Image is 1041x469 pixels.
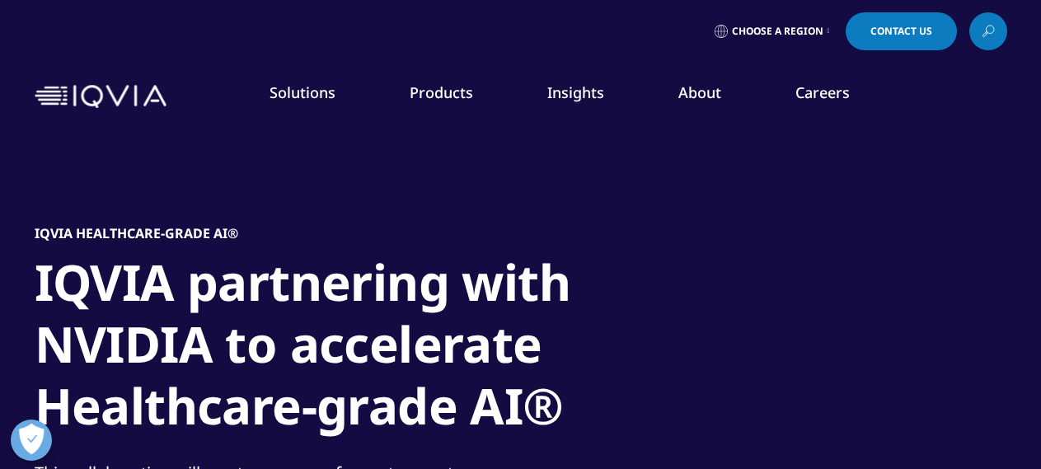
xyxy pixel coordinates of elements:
[547,82,604,102] a: Insights
[35,225,238,242] h5: IQVIA Healthcare-grade AI®
[732,25,823,38] span: Choose a Region
[35,251,653,447] h1: IQVIA partnering with NVIDIA to accelerate Healthcare-grade AI®
[870,26,932,36] span: Contact Us
[410,82,473,102] a: Products
[678,82,721,102] a: About
[270,82,335,102] a: Solutions
[846,12,957,50] a: Contact Us
[35,85,166,109] img: IQVIA Healthcare Information Technology and Pharma Clinical Research Company
[11,420,52,461] button: 優先設定センターを開く
[173,58,1007,135] nav: Primary
[795,82,850,102] a: Careers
